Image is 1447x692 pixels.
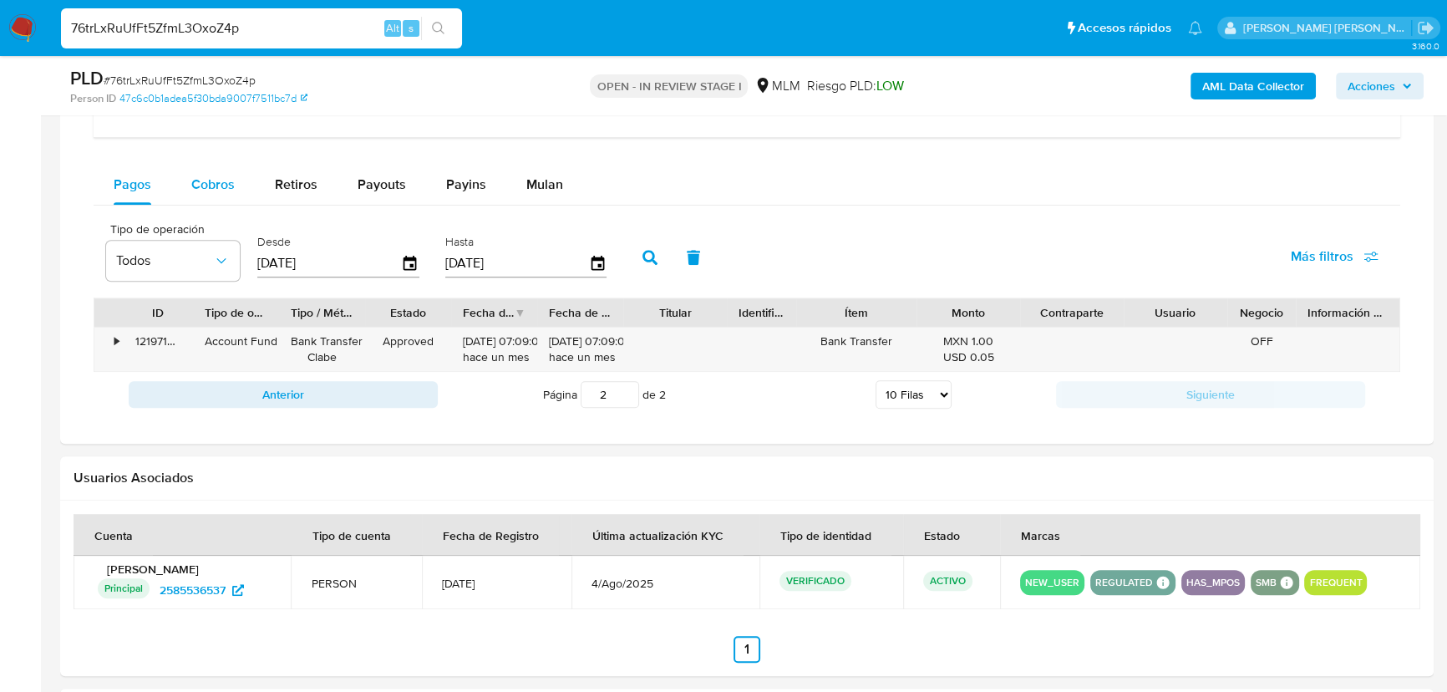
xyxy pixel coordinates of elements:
h2: Usuarios Asociados [74,470,1420,486]
a: 47c6c0b1adea5f30bda9007f7511bc7d [119,91,307,106]
span: Accesos rápidos [1078,19,1171,37]
button: search-icon [421,17,455,40]
b: AML Data Collector [1202,73,1304,99]
div: MLM [754,77,800,95]
span: 3.160.0 [1411,39,1439,53]
span: Acciones [1348,73,1395,99]
span: LOW [876,76,903,95]
button: Acciones [1336,73,1424,99]
input: Buscar usuario o caso... [61,18,462,39]
p: OPEN - IN REVIEW STAGE I [590,74,748,98]
span: # 76trLxRuUfFt5ZfmL3OxoZ4p [104,72,256,89]
p: michelleangelica.rodriguez@mercadolibre.com.mx [1243,20,1412,36]
span: Alt [386,20,399,36]
a: Salir [1417,19,1434,37]
span: s [409,20,414,36]
a: Notificaciones [1188,21,1202,35]
button: AML Data Collector [1191,73,1316,99]
span: Riesgo PLD: [806,77,903,95]
b: Person ID [70,91,116,106]
b: PLD [70,64,104,91]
